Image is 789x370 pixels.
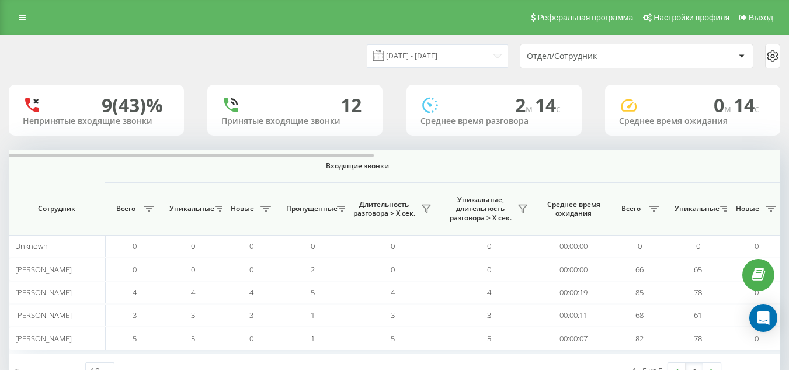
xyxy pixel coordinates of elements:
[111,204,140,213] span: Всего
[527,51,666,61] div: Отдел/Сотрудник
[487,241,491,251] span: 0
[447,195,514,223] span: Уникальные, длительность разговора > Х сек.
[191,333,195,344] span: 5
[191,264,195,275] span: 0
[228,204,257,213] span: Новые
[169,204,211,213] span: Уникальные
[537,281,610,304] td: 00:00:19
[191,287,195,298] span: 4
[537,258,610,281] td: 00:00:00
[311,310,315,320] span: 1
[15,310,72,320] span: [PERSON_NAME]
[221,116,369,126] div: Принятые входящие звонки
[638,241,642,251] span: 0
[249,241,253,251] span: 0
[311,264,315,275] span: 2
[391,241,395,251] span: 0
[249,287,253,298] span: 4
[537,304,610,327] td: 00:00:11
[675,204,717,213] span: Уникальные
[556,102,561,115] span: c
[635,333,644,344] span: 82
[133,310,137,320] span: 3
[694,264,702,275] span: 65
[249,264,253,275] span: 0
[526,102,535,115] span: м
[133,241,137,251] span: 0
[755,102,759,115] span: c
[249,333,253,344] span: 0
[696,241,700,251] span: 0
[391,287,395,298] span: 4
[733,204,762,213] span: Новые
[537,13,633,22] span: Реферальная программа
[19,204,95,213] span: Сотрудник
[537,235,610,258] td: 00:00:00
[487,310,491,320] span: 3
[755,333,759,344] span: 0
[635,287,644,298] span: 85
[133,333,137,344] span: 5
[724,102,734,115] span: м
[487,264,491,275] span: 0
[694,333,702,344] span: 78
[537,327,610,350] td: 00:00:07
[487,287,491,298] span: 4
[350,200,418,218] span: Длительность разговора > Х сек.
[619,116,766,126] div: Среднее время ожидания
[15,287,72,298] span: [PERSON_NAME]
[311,241,315,251] span: 0
[694,287,702,298] span: 78
[734,92,759,117] span: 14
[755,241,759,251] span: 0
[15,333,72,344] span: [PERSON_NAME]
[391,310,395,320] span: 3
[311,333,315,344] span: 1
[635,310,644,320] span: 68
[23,116,170,126] div: Непринятые входящие звонки
[749,13,773,22] span: Выход
[15,264,72,275] span: [PERSON_NAME]
[133,287,137,298] span: 4
[546,200,601,218] span: Среднее время ожидания
[191,241,195,251] span: 0
[487,333,491,344] span: 5
[694,310,702,320] span: 61
[191,310,195,320] span: 3
[420,116,568,126] div: Среднее время разговора
[714,92,734,117] span: 0
[616,204,645,213] span: Всего
[15,241,48,251] span: Unknown
[515,92,535,117] span: 2
[249,310,253,320] span: 3
[391,264,395,275] span: 0
[135,161,579,171] span: Входящие звонки
[102,94,163,116] div: 9 (43)%
[635,264,644,275] span: 66
[654,13,729,22] span: Настройки профиля
[391,333,395,344] span: 5
[749,304,777,332] div: Open Intercom Messenger
[340,94,362,116] div: 12
[755,287,759,298] span: 0
[286,204,333,213] span: Пропущенные
[535,92,561,117] span: 14
[311,287,315,298] span: 5
[133,264,137,275] span: 0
